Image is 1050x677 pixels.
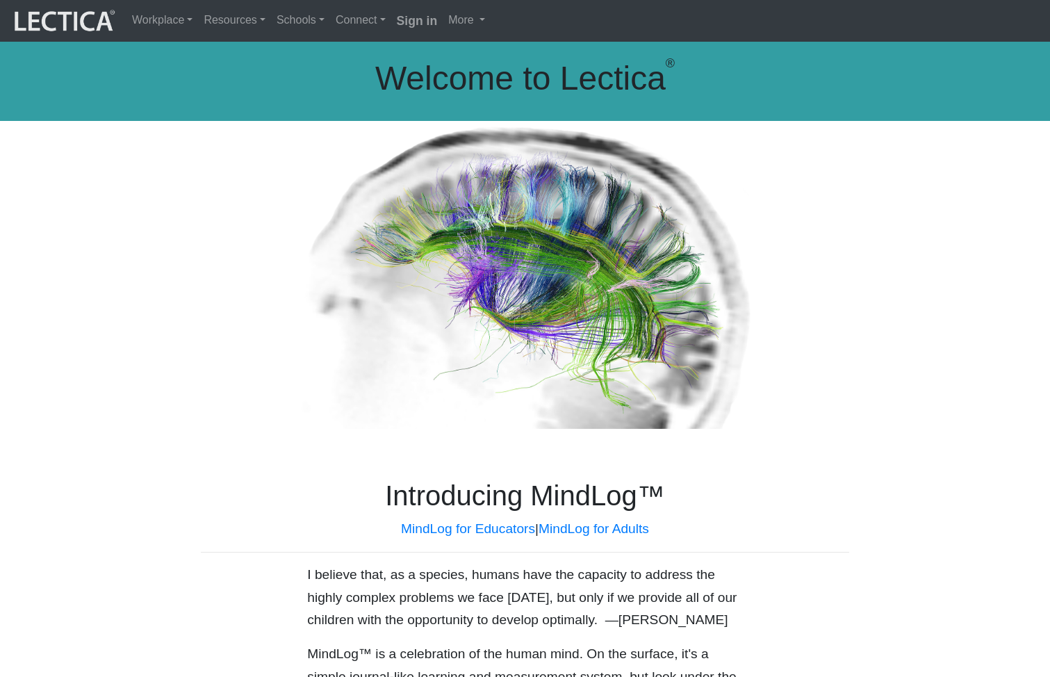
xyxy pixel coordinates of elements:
a: Resources [198,6,271,35]
a: More [443,6,491,35]
p: I believe that, as a species, humans have the capacity to address the highly complex problems we ... [307,564,743,632]
a: Sign in [391,6,443,36]
a: Schools [271,6,330,35]
sup: ® [666,56,675,70]
p: | [201,518,849,541]
a: MindLog for Adults [539,521,649,536]
a: MindLog for Educators [401,521,535,536]
a: Workplace [126,6,198,35]
img: lecticalive [11,8,115,34]
strong: Sign in [397,14,438,28]
img: Human Connectome Project Image [294,121,757,430]
a: Connect [330,6,391,35]
h1: Introducing MindLog™ [201,479,849,512]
